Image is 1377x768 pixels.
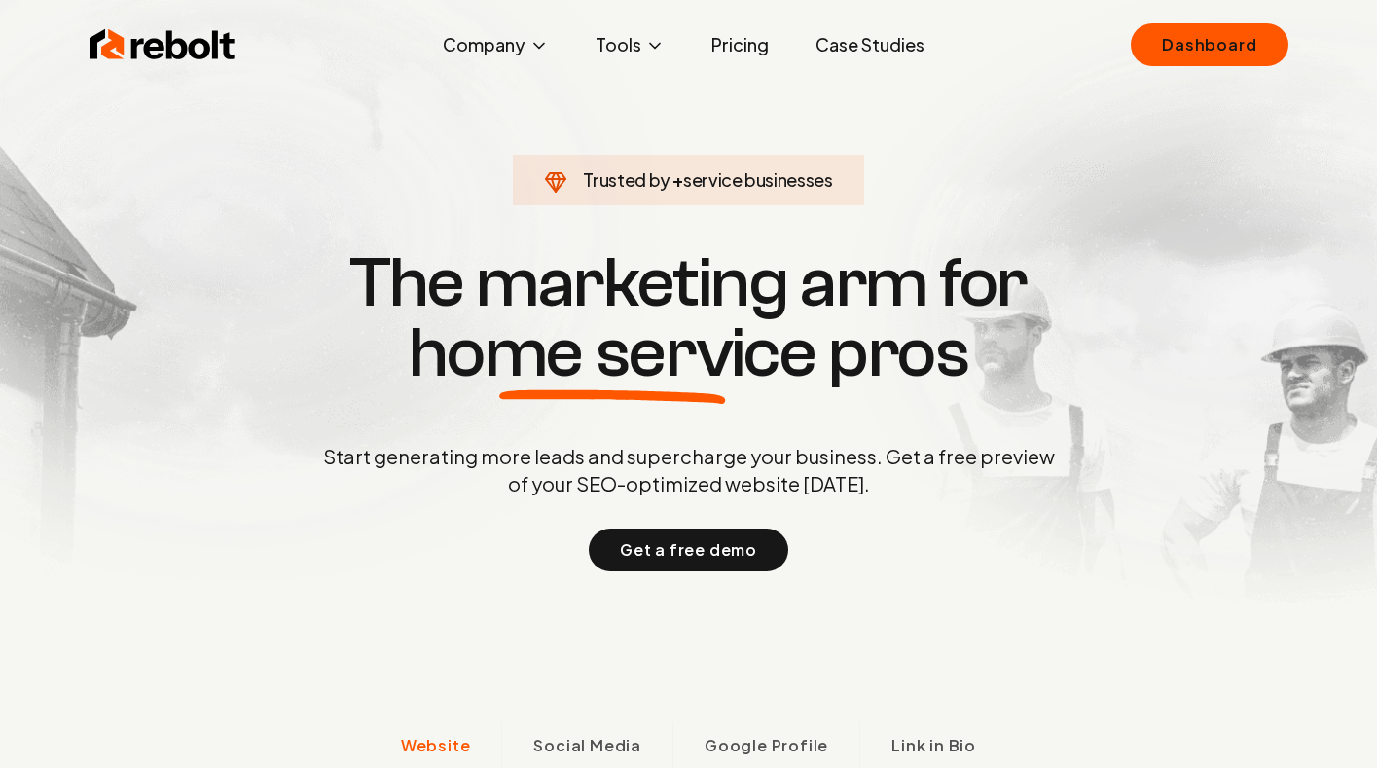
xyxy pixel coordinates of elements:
[319,443,1059,497] p: Start generating more leads and supercharge your business. Get a free preview of your SEO-optimiz...
[533,734,641,757] span: Social Media
[800,25,940,64] a: Case Studies
[705,734,828,757] span: Google Profile
[583,168,670,191] span: Trusted by
[427,25,564,64] button: Company
[683,168,833,191] span: service businesses
[1131,23,1287,66] a: Dashboard
[222,248,1156,388] h1: The marketing arm for pros
[409,318,816,388] span: home service
[90,25,236,64] img: Rebolt Logo
[401,734,471,757] span: Website
[891,734,976,757] span: Link in Bio
[589,529,788,571] button: Get a free demo
[580,25,680,64] button: Tools
[672,168,683,191] span: +
[696,25,784,64] a: Pricing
